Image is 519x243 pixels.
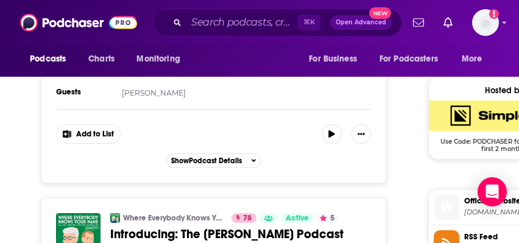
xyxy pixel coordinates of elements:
[298,15,320,30] span: ⌘ K
[110,227,371,242] a: Introducing: The [PERSON_NAME] Podcast
[472,9,499,36] button: Show profile menu
[489,9,499,19] svg: Add a profile image
[372,48,456,71] button: open menu
[57,125,120,143] button: Show More Button
[80,48,122,71] a: Charts
[110,213,120,223] img: Where Everybody Knows Your Name with Ted Danson and Woody Harrelson (sometimes)
[76,130,114,139] span: Add to List
[408,12,429,33] a: Show notifications dropdown
[472,9,499,36] img: User Profile
[243,213,252,225] span: 78
[21,48,82,71] button: open menu
[369,7,391,19] span: New
[330,15,392,30] button: Open AdvancedNew
[316,213,338,223] button: 5
[110,227,344,242] span: Introducing: The [PERSON_NAME] Podcast
[136,51,180,68] span: Monitoring
[166,153,262,168] button: ShowPodcast Details
[286,213,309,225] span: Active
[472,9,499,36] span: Logged in as rowan.sullivan
[122,88,186,97] a: [PERSON_NAME]
[171,157,242,165] span: Show Podcast Details
[128,48,196,71] button: open menu
[186,13,298,32] input: Search podcasts, credits, & more...
[123,213,224,223] a: Where Everybody Knows Your Name with [PERSON_NAME] and [PERSON_NAME] (sometimes)
[462,51,482,68] span: More
[453,48,498,71] button: open menu
[281,213,314,223] a: Active
[231,213,256,223] a: 78
[439,12,457,33] a: Show notifications dropdown
[88,51,115,68] span: Charts
[30,51,66,68] span: Podcasts
[380,51,438,68] span: For Podcasters
[309,51,357,68] span: For Business
[300,48,372,71] button: open menu
[56,87,111,97] h3: Guests
[351,124,371,144] button: Show More Button
[336,19,386,26] span: Open Advanced
[478,177,507,206] div: Open Intercom Messenger
[20,11,137,34] img: Podchaser - Follow, Share and Rate Podcasts
[153,9,402,37] div: Search podcasts, credits, & more...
